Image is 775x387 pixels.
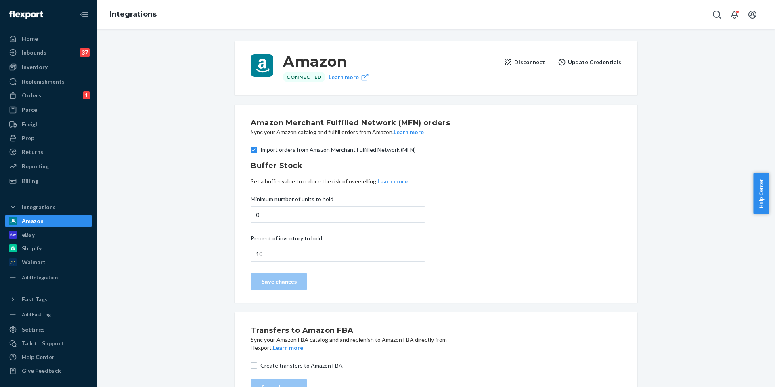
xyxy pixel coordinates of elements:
p: Sync your Amazon catalog and fulfill orders from Amazon. [251,128,455,136]
div: Amazon [22,217,44,225]
button: Give Feedback [5,364,92,377]
p: Sync your Amazon FBA catalog and and replenish to Amazon FBA directly from Flexport. [251,336,455,352]
div: Prep [22,134,34,142]
a: Settings [5,323,92,336]
div: Save changes [258,278,300,286]
button: Open notifications [727,6,743,23]
input: Create transfers to Amazon FBA [251,362,257,369]
div: Settings [22,326,45,334]
input: Percent of inventory to hold [251,246,425,262]
button: Close Navigation [76,6,92,23]
div: eBay [22,231,35,239]
a: Inventory [5,61,92,74]
a: Parcel [5,103,92,116]
button: Open Search Box [709,6,725,23]
button: Open account menu [744,6,760,23]
a: Prep [5,132,92,145]
button: Learn more [273,344,303,352]
a: Home [5,32,92,45]
h3: Amazon [283,54,498,69]
button: Integrations [5,201,92,214]
a: Talk to Support [5,337,92,350]
button: Learn more [377,177,408,185]
div: Home [22,35,38,43]
div: Talk to Support [22,339,64,347]
ol: breadcrumbs [103,3,163,26]
button: Update Credentials [558,54,621,70]
div: Shopify [22,244,42,252]
a: Integrations [110,10,157,19]
a: Reporting [5,160,92,173]
a: Orders1 [5,89,92,102]
div: Orders [22,91,41,99]
button: Learn more [394,128,424,136]
a: Inbounds37 [5,46,92,59]
input: Import orders from Amazon Merchant Fulfilled Network (MFN) [251,147,257,153]
button: Disconnect [504,54,545,70]
h2: Transfers to Amazon FBA [251,325,455,336]
div: Returns [22,148,43,156]
div: Freight [22,120,42,128]
a: Billing [5,175,92,187]
h2: Amazon Merchant Fulfilled Network (MFN) orders [251,118,455,128]
div: Help Center [22,353,54,361]
div: Integrations [22,203,56,211]
a: Walmart [5,256,92,269]
div: Fast Tags [22,295,48,303]
span: Percent of inventory to hold [251,234,322,246]
a: Amazon [5,215,92,227]
a: Add Integration [5,272,92,283]
a: Learn more [329,72,369,82]
div: Billing [22,177,38,185]
img: Flexport logo [9,11,43,19]
div: Give Feedback [22,367,61,375]
a: eBay [5,228,92,241]
span: Minimum number of units to hold [251,195,333,206]
div: Add Integration [22,274,58,281]
a: Replenishments [5,75,92,88]
div: 37 [80,48,90,57]
button: Save changes [251,273,307,290]
a: Returns [5,145,92,158]
a: Add Fast Tag [5,309,92,320]
button: Fast Tags [5,293,92,306]
div: Reporting [22,162,49,170]
div: Inventory [22,63,48,71]
a: Shopify [5,242,92,255]
span: Import orders from Amazon Merchant Fulfilled Network (MFN) [260,146,621,154]
div: Parcel [22,106,39,114]
div: Replenishments [22,78,65,86]
div: 1 [83,91,90,99]
input: Minimum number of units to hold [251,206,425,223]
div: Connected [283,72,325,82]
div: Inbounds [22,48,46,57]
span: Create transfers to Amazon FBA [260,362,621,370]
div: Walmart [22,258,46,266]
button: Help Center [753,173,769,214]
a: Freight [5,118,92,131]
h2: Buffer Stock [251,160,621,171]
div: Add Fast Tag [22,311,51,318]
p: Set a buffer value to reduce the risk of overselling. . [251,177,621,185]
a: Help Center [5,351,92,364]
